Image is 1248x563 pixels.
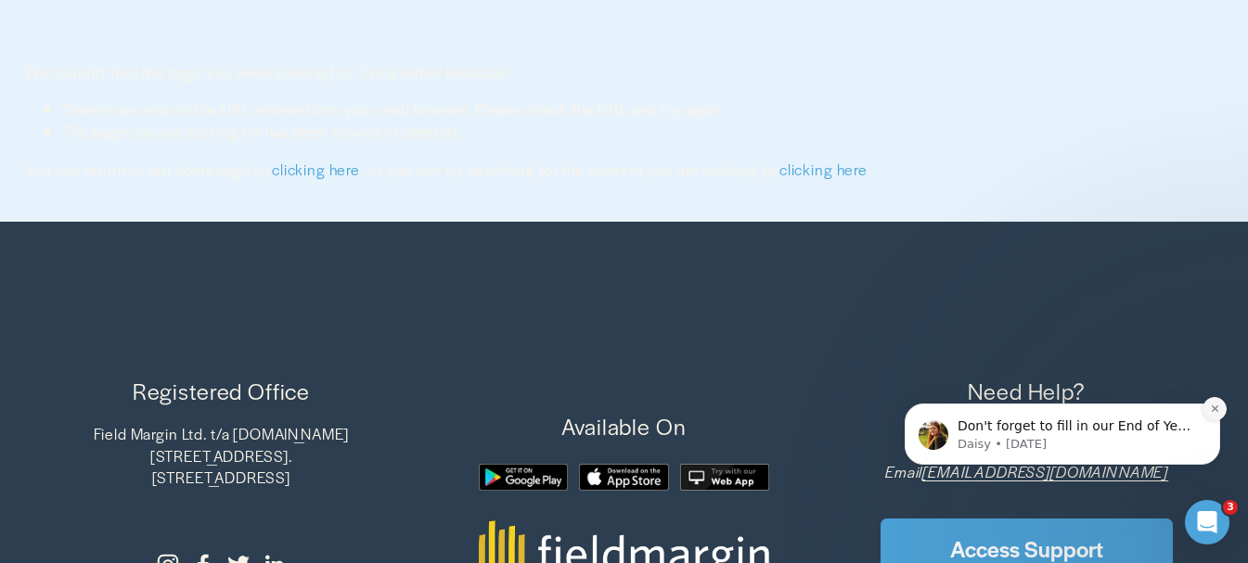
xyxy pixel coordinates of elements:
button: Dismiss notification [326,118,350,142]
p: Registered Office [25,375,418,407]
a: clicking here [779,159,868,180]
li: There is an error in the URL entered into your web browser. Please check the URL and try again. [62,98,1223,121]
iframe: Intercom live chat [1185,500,1229,544]
p: Message from Daisy, sent 37w ago [81,157,320,173]
p: You can return to our homepage by , or you can try searching for the content you are seeking by . [25,159,1223,181]
p: Available On [428,410,820,442]
span: 3 [1223,500,1238,515]
li: The page you are looking for has been moved or deleted. [62,121,1223,143]
span: Don't forget to fill in our End of Year Survey! Hi [PERSON_NAME], If you haven't had a chance yet... [81,139,320,505]
img: Profile image for Daisy [42,141,71,171]
a: clicking here [272,159,360,180]
p: Need Help? [830,375,1223,407]
iframe: Intercom notifications message [877,279,1248,494]
div: message notification from Daisy, 37w ago. Don't forget to fill in our End of Year Survey! Hi Darr... [28,124,343,186]
p: Field Margin Ltd. t/a [DOMAIN_NAME] [STREET_ADDRESS]. [STREET_ADDRESS] [25,423,418,489]
p: We couldn't find the page you were looking for. This is either because: [25,36,1223,83]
